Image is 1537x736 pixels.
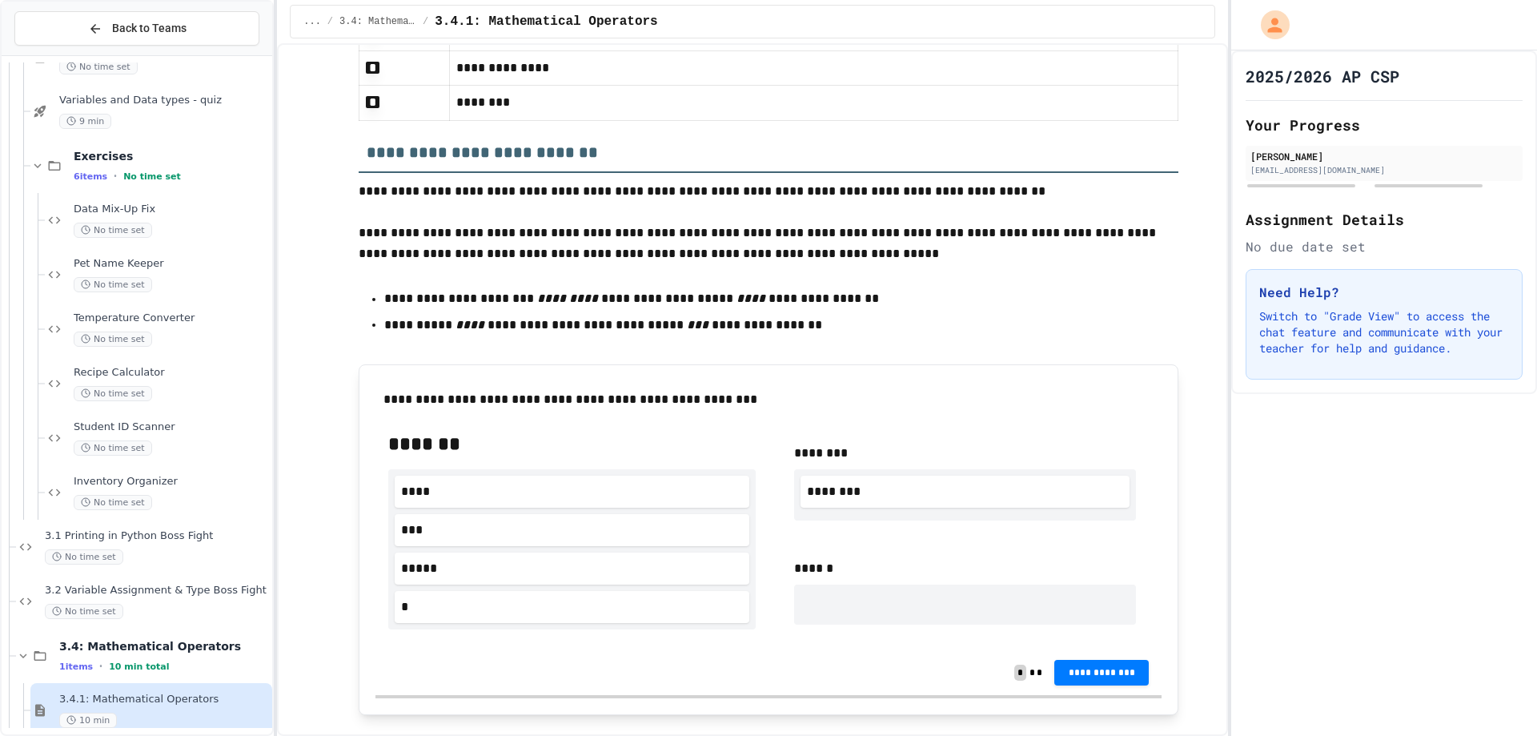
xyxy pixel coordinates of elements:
span: Pet Name Keeper [74,257,269,271]
span: 3.4.1: Mathematical Operators [435,12,657,31]
div: My Account [1244,6,1294,43]
span: No time set [74,332,152,347]
span: 6 items [74,171,107,182]
span: 10 min total [109,662,169,672]
span: Recipe Calculator [74,366,269,380]
span: 3.4.1: Mathematical Operators [59,693,269,706]
span: Data Mix-Up Fix [74,203,269,216]
span: No time set [74,495,152,510]
h3: Need Help? [1259,283,1509,302]
span: No time set [45,604,123,619]
button: Back to Teams [14,11,259,46]
span: No time set [74,440,152,456]
span: Student ID Scanner [74,420,269,434]
span: No time set [45,549,123,565]
span: Temperature Converter [74,312,269,325]
span: No time set [74,386,152,401]
span: • [99,660,102,673]
span: ... [303,15,321,28]
span: Inventory Organizer [74,475,269,489]
span: 3.4: Mathematical Operators [59,639,269,654]
span: 3.1 Printing in Python Boss Fight [45,529,269,543]
span: Variables and Data types - quiz [59,94,269,107]
span: No time set [123,171,181,182]
span: / [327,15,333,28]
span: 10 min [59,713,117,728]
div: No due date set [1246,237,1523,256]
span: 9 min [59,114,111,129]
h1: 2025/2026 AP CSP [1246,65,1399,87]
span: No time set [74,223,152,238]
p: Switch to "Grade View" to access the chat feature and communicate with your teacher for help and ... [1259,308,1509,356]
span: 3.2 Variable Assignment & Type Boss Fight [45,584,269,597]
span: / [423,15,428,28]
div: [PERSON_NAME] [1250,149,1518,163]
span: 3.4: Mathematical Operators [339,15,416,28]
span: No time set [59,59,138,74]
h2: Your Progress [1246,114,1523,136]
span: Back to Teams [112,20,187,37]
span: 1 items [59,662,93,672]
span: Exercises [74,149,269,163]
span: • [114,170,117,183]
div: [EMAIL_ADDRESS][DOMAIN_NAME] [1250,164,1518,176]
span: No time set [74,277,152,292]
h2: Assignment Details [1246,208,1523,231]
